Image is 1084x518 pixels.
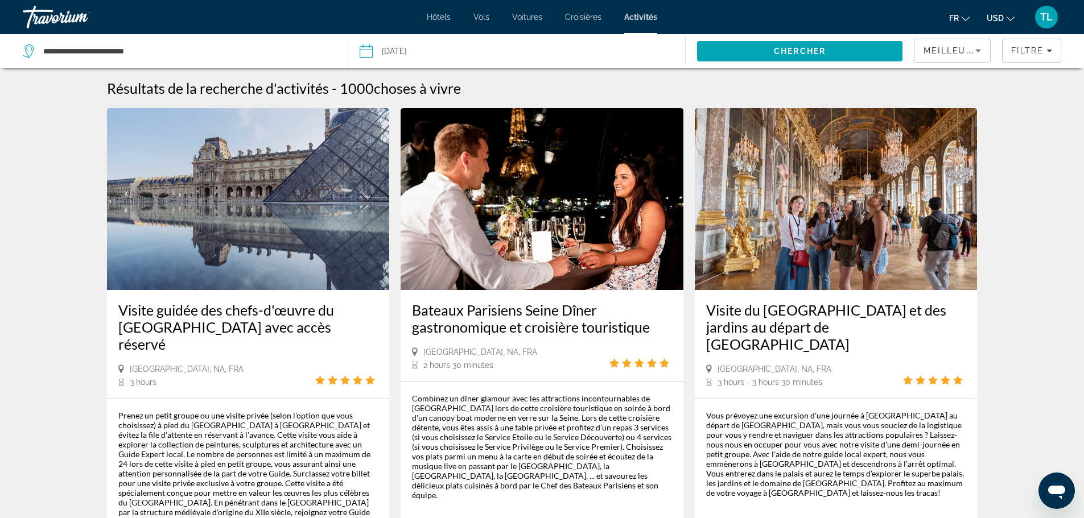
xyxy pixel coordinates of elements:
[412,301,672,335] a: Bateaux Parisiens Seine Dîner gastronomique et croisière touristique
[1032,5,1061,29] button: User Menu
[42,43,331,60] input: Search destination
[130,378,156,387] span: 3 hours
[1038,473,1075,509] iframe: Bouton de lancement de la fenêtre de messagerie
[949,10,970,26] button: Change language
[706,301,966,353] a: Visite du [GEOGRAPHIC_DATA] et des jardins au départ de [GEOGRAPHIC_DATA]
[1011,46,1044,55] span: Filtre
[423,360,493,370] span: 2 hours 30 minutes
[695,108,978,290] img: Visite du château de Versailles et des jardins au départ de Paris
[107,108,390,290] img: Visite guidée des chefs-d'œuvre du musée du Louvre avec accès réservé
[473,13,489,22] a: Vols
[718,378,822,387] span: 3 hours - 3 hours 30 minutes
[924,46,1026,55] span: Meilleures ventes
[718,364,831,374] span: [GEOGRAPHIC_DATA], NA, FRA
[340,80,461,97] h2: 1000
[360,34,685,68] button: [DATE]Date: Oct 18, 2025
[107,80,329,97] h1: Résultats de la recherche d'activités
[423,347,537,357] span: [GEOGRAPHIC_DATA], NA, FRA
[774,47,826,56] span: Chercher
[624,13,657,22] a: Activités
[130,364,244,374] span: [GEOGRAPHIC_DATA], NA, FRA
[332,80,337,97] span: -
[412,393,672,500] div: Combinez un dîner glamour avec les attractions incontournables de [GEOGRAPHIC_DATA] lors de cette...
[949,14,959,23] span: fr
[565,13,601,22] a: Croisières
[987,10,1015,26] button: Change currency
[924,44,981,57] mat-select: Sort by
[1002,39,1061,63] button: Filters
[427,13,451,22] a: Hôtels
[697,41,903,61] button: Search
[987,14,1004,23] span: USD
[374,80,461,97] span: choses à vivre
[1040,11,1053,23] span: TL
[401,108,683,290] img: Bateaux Parisiens Seine Dîner gastronomique et croisière touristique
[706,411,966,498] div: Vous prévoyez une excursion d'une journée à [GEOGRAPHIC_DATA] au départ de [GEOGRAPHIC_DATA], mai...
[118,301,378,353] a: Visite guidée des chefs-d'œuvre du [GEOGRAPHIC_DATA] avec accès réservé
[23,2,137,32] a: Travorium
[512,13,542,22] a: Voitures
